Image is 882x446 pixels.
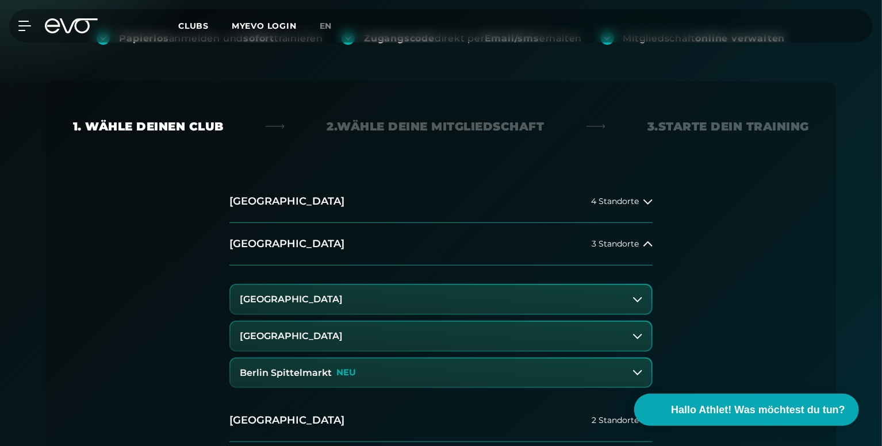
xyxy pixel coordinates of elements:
p: NEU [336,368,356,378]
div: 1. Wähle deinen Club [73,118,224,134]
h3: [GEOGRAPHIC_DATA] [240,294,343,305]
span: 4 Standorte [591,197,639,206]
div: 2. Wähle deine Mitgliedschaft [327,118,544,134]
h3: [GEOGRAPHIC_DATA] [240,331,343,341]
span: Clubs [178,21,209,31]
h2: [GEOGRAPHIC_DATA] [229,194,344,209]
a: en [320,20,346,33]
h2: [GEOGRAPHIC_DATA] [229,237,344,251]
h2: [GEOGRAPHIC_DATA] [229,413,344,428]
button: Berlin SpittelmarktNEU [231,359,651,387]
span: 2 Standorte [592,416,639,425]
span: 3 Standorte [592,240,639,248]
button: [GEOGRAPHIC_DATA]3 Standorte [229,223,653,266]
button: Hallo Athlet! Was möchtest du tun? [634,394,859,426]
div: 3. Starte dein Training [647,118,809,134]
button: [GEOGRAPHIC_DATA] [231,322,651,351]
h3: Berlin Spittelmarkt [240,368,332,378]
button: [GEOGRAPHIC_DATA] [231,285,651,314]
span: Hallo Athlet! Was möchtest du tun? [671,402,845,418]
span: en [320,21,332,31]
button: [GEOGRAPHIC_DATA]2 Standorte [229,399,653,442]
a: Clubs [178,20,232,31]
a: MYEVO LOGIN [232,21,297,31]
button: [GEOGRAPHIC_DATA]4 Standorte [229,180,653,223]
